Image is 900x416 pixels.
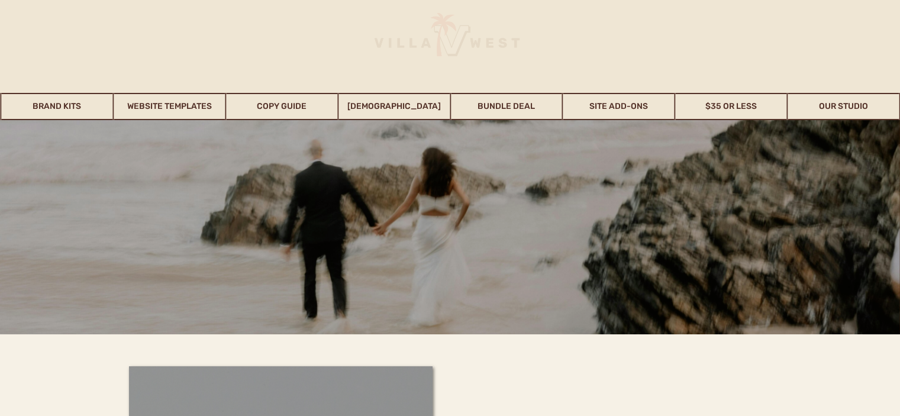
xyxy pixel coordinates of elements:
[451,93,562,120] a: Bundle Deal
[114,93,225,120] a: Website Templates
[338,93,450,120] a: [DEMOGRAPHIC_DATA]
[676,93,787,120] a: $35 or Less
[2,93,113,120] a: Brand Kits
[563,93,675,120] a: Site Add-Ons
[788,93,899,120] a: Our Studio
[226,93,337,120] a: Copy Guide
